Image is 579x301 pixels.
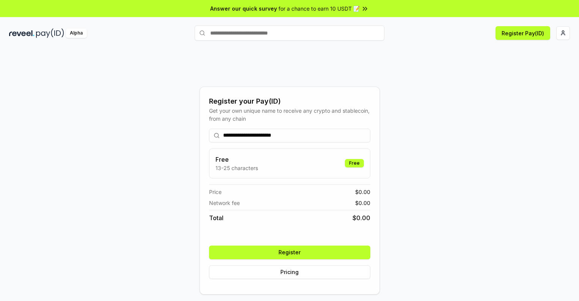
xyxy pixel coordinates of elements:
[209,213,223,222] span: Total
[278,5,360,13] span: for a chance to earn 10 USDT 📝
[216,164,258,172] p: 13-25 characters
[209,188,222,196] span: Price
[36,28,64,38] img: pay_id
[352,213,370,222] span: $ 0.00
[355,188,370,196] span: $ 0.00
[209,96,370,107] div: Register your Pay(ID)
[209,265,370,279] button: Pricing
[209,246,370,259] button: Register
[9,28,35,38] img: reveel_dark
[345,159,364,167] div: Free
[355,199,370,207] span: $ 0.00
[216,155,258,164] h3: Free
[496,26,550,40] button: Register Pay(ID)
[210,5,277,13] span: Answer our quick survey
[209,107,370,123] div: Get your own unique name to receive any crypto and stablecoin, from any chain
[66,28,87,38] div: Alpha
[209,199,240,207] span: Network fee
